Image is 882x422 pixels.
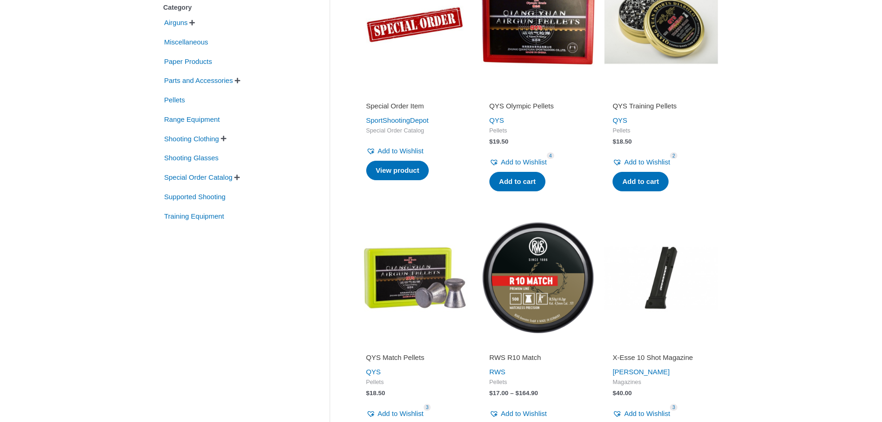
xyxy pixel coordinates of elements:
a: Paper Products [163,57,213,64]
a: Add to cart: “QYS Training Pellets” [613,172,669,191]
a: Supported Shooting [163,192,227,200]
span: Training Equipment [163,208,225,224]
span: Supported Shooting [163,189,227,205]
div: Category [163,1,302,14]
img: X-Esse 10 Shot Magazine [604,220,718,334]
a: Add to Wishlist [489,156,547,169]
span: $ [613,138,616,145]
a: Add to Wishlist [366,145,424,157]
bdi: 17.00 [489,390,508,397]
span: $ [489,390,493,397]
span: 4 [547,152,554,159]
span: Add to Wishlist [378,409,424,417]
span:  [221,135,226,142]
a: Special Order Item [366,101,463,114]
span: $ [613,390,616,397]
a: Add to Wishlist [489,407,547,420]
a: Miscellaneous [163,38,209,45]
span: $ [366,390,370,397]
span: 2 [670,152,677,159]
span:  [189,19,195,26]
iframe: Customer reviews powered by Trustpilot [366,88,463,100]
span: Range Equipment [163,112,221,127]
span: Shooting Clothing [163,131,220,147]
iframe: Customer reviews powered by Trustpilot [613,88,710,100]
a: Pellets [163,95,186,103]
span: Add to Wishlist [501,158,547,166]
bdi: 40.00 [613,390,632,397]
span: – [510,390,514,397]
a: QYS [366,368,381,376]
bdi: 19.50 [489,138,508,145]
span: $ [489,138,493,145]
span: 3 [424,404,431,411]
span:  [235,77,240,84]
span: $ [515,390,519,397]
span: Parts and Accessories [163,73,234,88]
span: Shooting Glasses [163,150,220,166]
iframe: Customer reviews powered by Trustpilot [489,340,587,351]
a: QYS [489,116,504,124]
a: RWS [489,368,506,376]
span:  [234,174,240,181]
span: Special Order Catalog [163,170,234,185]
a: X-Esse 10 Shot Magazine [613,353,710,365]
span: Pellets [489,127,587,135]
a: Airguns [163,18,189,26]
a: Range Equipment [163,115,221,123]
a: RWS R10 Match [489,353,587,365]
a: Special Order Catalog [163,173,234,181]
span: Pellets [613,127,710,135]
a: QYS Training Pellets [613,101,710,114]
span: Magazines [613,378,710,386]
a: QYS Olympic Pellets [489,101,587,114]
span: Add to Wishlist [378,147,424,155]
a: Training Equipment [163,211,225,219]
h2: QYS Training Pellets [613,101,710,111]
h2: RWS R10 Match [489,353,587,362]
bdi: 164.90 [515,390,538,397]
span: Pellets [489,378,587,386]
span: Pellets [163,92,186,108]
a: [PERSON_NAME] [613,368,669,376]
bdi: 18.50 [613,138,632,145]
iframe: Customer reviews powered by Trustpilot [489,88,587,100]
a: Shooting Glasses [163,153,220,161]
span: Add to Wishlist [624,158,670,166]
img: RWS R10 Match [481,220,595,334]
a: Shooting Clothing [163,134,220,142]
a: Read more about “Special Order Item” [366,161,429,180]
span: Add to Wishlist [501,409,547,417]
img: QYS Match Pellets [358,220,472,334]
bdi: 18.50 [366,390,385,397]
h2: QYS Olympic Pellets [489,101,587,111]
span: Special Order Catalog [366,127,463,135]
a: Add to Wishlist [366,407,424,420]
a: QYS [613,116,627,124]
iframe: Customer reviews powered by Trustpilot [613,340,710,351]
span: Paper Products [163,54,213,69]
a: Parts and Accessories [163,76,234,84]
a: QYS Match Pellets [366,353,463,365]
a: SportShootingDepot [366,116,429,124]
a: Add to cart: “QYS Olympic Pellets” [489,172,545,191]
span: Airguns [163,15,189,31]
span: Pellets [366,378,463,386]
h2: X-Esse 10 Shot Magazine [613,353,710,362]
span: Miscellaneous [163,34,209,50]
span: Add to Wishlist [624,409,670,417]
h2: QYS Match Pellets [366,353,463,362]
a: Add to Wishlist [613,407,670,420]
a: Add to Wishlist [613,156,670,169]
span: 3 [670,404,677,411]
iframe: Customer reviews powered by Trustpilot [366,340,463,351]
h2: Special Order Item [366,101,463,111]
